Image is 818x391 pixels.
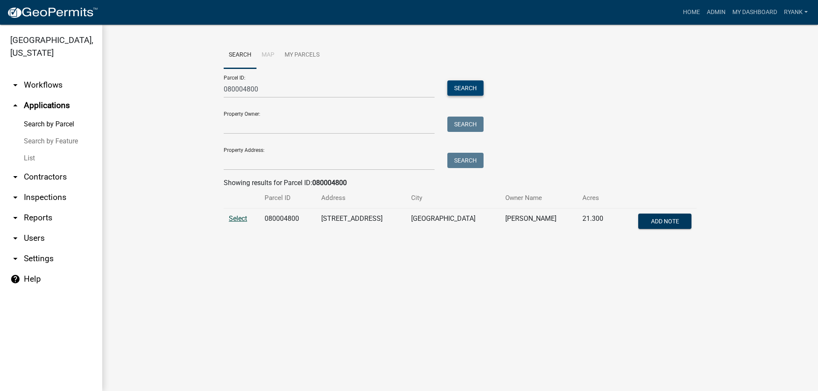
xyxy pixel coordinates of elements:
[577,188,616,208] th: Acres
[224,178,697,188] div: Showing results for Parcel ID:
[447,117,484,132] button: Search
[651,218,679,225] span: Add Note
[10,100,20,111] i: arrow_drop_up
[781,4,811,20] a: RyanK
[406,208,500,237] td: [GEOGRAPHIC_DATA]
[10,233,20,243] i: arrow_drop_down
[680,4,703,20] a: Home
[279,42,325,69] a: My Parcels
[259,208,316,237] td: 080004800
[10,213,20,223] i: arrow_drop_down
[447,80,484,96] button: Search
[500,208,577,237] td: [PERSON_NAME]
[500,188,577,208] th: Owner Name
[447,153,484,168] button: Search
[10,192,20,203] i: arrow_drop_down
[729,4,781,20] a: My Dashboard
[224,42,256,69] a: Search
[229,214,247,223] a: Select
[406,188,500,208] th: City
[316,188,406,208] th: Address
[10,172,20,182] i: arrow_drop_down
[10,254,20,264] i: arrow_drop_down
[312,179,347,187] strong: 080004800
[10,274,20,284] i: help
[10,80,20,90] i: arrow_drop_down
[259,188,316,208] th: Parcel ID
[316,208,406,237] td: [STREET_ADDRESS]
[703,4,729,20] a: Admin
[577,208,616,237] td: 21.300
[638,214,691,229] button: Add Note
